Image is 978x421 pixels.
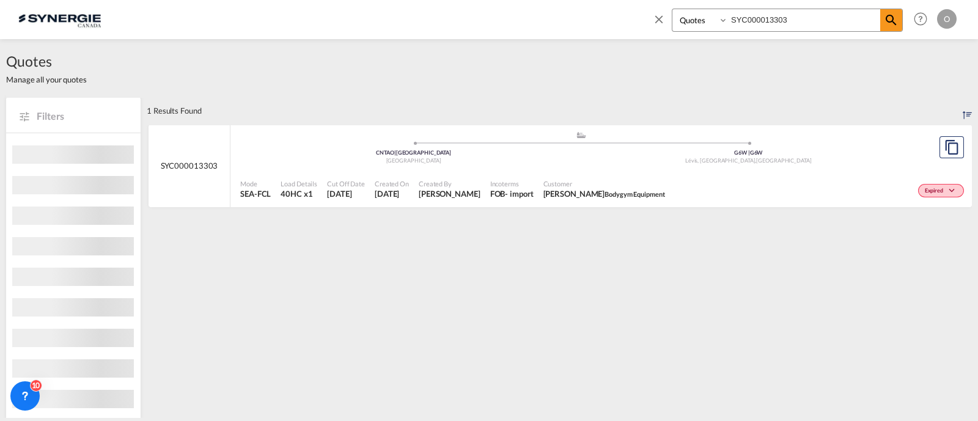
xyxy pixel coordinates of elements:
[327,179,365,188] span: Cut Off Date
[394,149,396,156] span: |
[884,13,899,27] md-icon: icon-magnify
[376,149,451,156] span: CNTAO [GEOGRAPHIC_DATA]
[490,188,506,199] div: FOB
[756,157,811,164] span: [GEOGRAPHIC_DATA]
[18,5,101,33] img: 1f56c880d42311ef80fc7dca854c8e59.png
[419,188,480,199] span: Karen Mercier
[880,9,902,31] span: icon-magnify
[939,136,964,158] button: Copy Quote
[750,149,763,156] span: G6W
[734,149,750,156] span: G6W
[748,149,750,156] span: |
[375,179,409,188] span: Created On
[605,190,664,198] span: Bodygym Equipment
[375,188,409,199] span: 16 Jul 2025
[386,157,441,164] span: [GEOGRAPHIC_DATA]
[281,188,317,199] span: 40HC x 1
[327,188,365,199] span: 16 Jul 2025
[37,109,128,123] span: Filters
[6,74,87,85] span: Manage all your quotes
[543,179,665,188] span: Customer
[490,179,534,188] span: Incoterms
[963,97,972,124] div: Sort by: Created On
[240,179,271,188] span: Mode
[728,9,880,31] input: Enter Quotation Number
[543,188,665,199] span: Vincent Lehoux Bodygym Equipment
[652,12,666,26] md-icon: icon-close
[419,179,480,188] span: Created By
[490,188,534,199] div: FOB import
[910,9,931,29] span: Help
[918,184,964,197] div: Change Status Here
[161,160,218,171] span: SYC000013303
[574,132,589,138] md-icon: assets/icons/custom/ship-fill.svg
[910,9,937,31] div: Help
[925,187,946,196] span: Expired
[944,140,959,155] md-icon: assets/icons/custom/copyQuote.svg
[685,157,757,164] span: Lévis, [GEOGRAPHIC_DATA]
[281,179,317,188] span: Load Details
[147,97,202,124] div: 1 Results Found
[946,188,961,194] md-icon: icon-chevron-down
[937,9,957,29] div: O
[505,188,533,199] div: - import
[240,188,271,199] span: SEA-FCL
[6,51,87,71] span: Quotes
[149,125,972,208] div: SYC000013303 assets/icons/custom/ship-fill.svgassets/icons/custom/roll-o-plane.svgOriginQingdao C...
[755,157,756,164] span: ,
[652,9,672,38] span: icon-close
